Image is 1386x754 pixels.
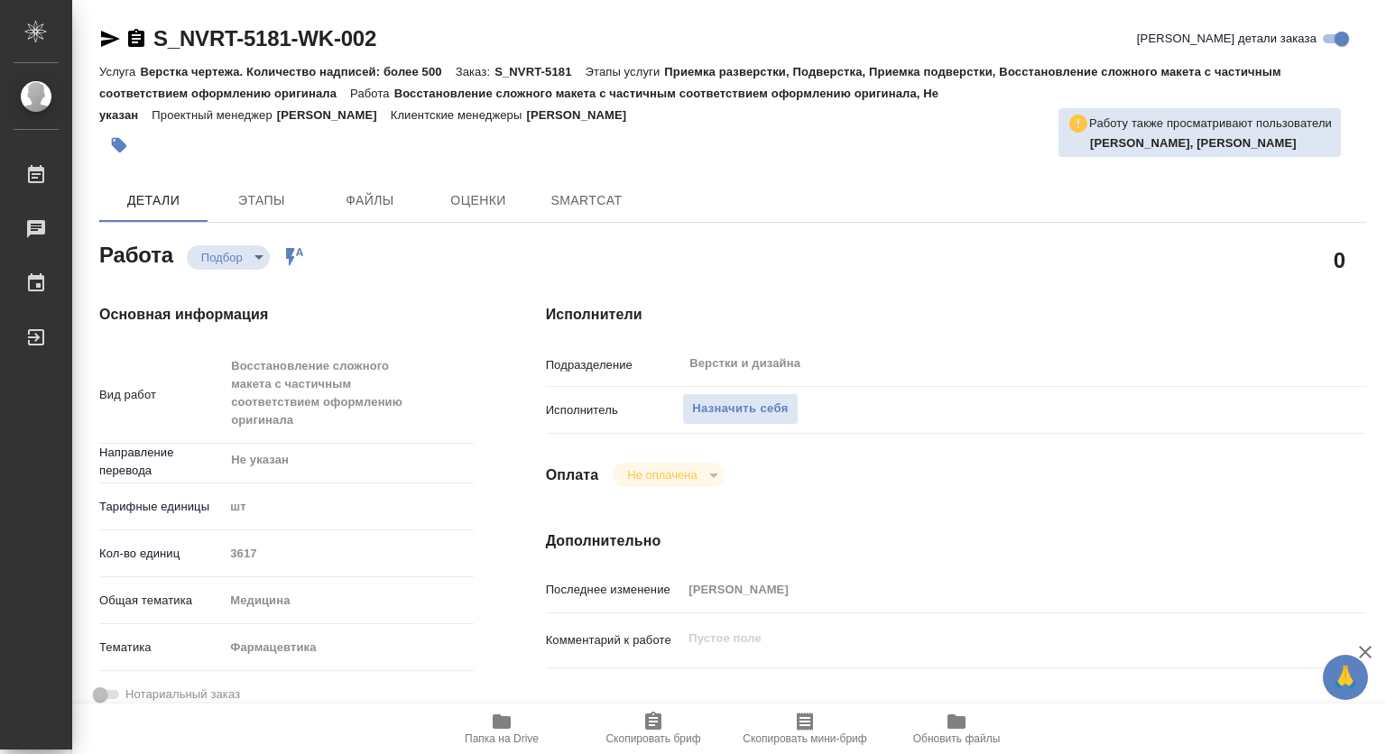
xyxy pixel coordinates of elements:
[1330,658,1361,696] span: 🙏
[327,189,413,212] span: Файлы
[682,693,1298,723] textarea: /Clients/Novartos_Pharma/Orders/S_NVRT-5181/DTP/S_NVRT-5181-WK-002
[350,87,394,100] p: Работа
[546,304,1366,326] h4: Исполнители
[526,108,640,122] p: [PERSON_NAME]
[224,632,473,663] div: Фармацевтика
[99,444,224,480] p: Направление перевода
[435,189,522,212] span: Оценки
[494,65,585,78] p: S_NVRT-5181
[682,576,1298,602] input: Пустое поле
[729,703,881,754] button: Скопировать мини-бриф
[605,732,700,745] span: Скопировать бриф
[1090,136,1297,150] b: [PERSON_NAME], [PERSON_NAME]
[546,401,683,419] p: Исполнитель
[99,65,140,78] p: Услуга
[1089,115,1332,133] p: Работу также просматривают пользователи
[196,250,248,265] button: Подбор
[99,125,139,165] button: Добавить тэг
[99,28,121,50] button: Скопировать ссылку для ЯМессенджера
[125,28,147,50] button: Скопировать ссылку
[99,237,173,270] h2: Работа
[99,498,224,516] p: Тарифные единицы
[881,703,1032,754] button: Обновить файлы
[692,399,788,419] span: Назначить себя
[913,732,1001,745] span: Обновить файлы
[1137,30,1317,48] span: [PERSON_NAME] детали заказа
[426,703,577,754] button: Папка на Drive
[622,467,702,483] button: Не оплачена
[546,530,1366,552] h4: Дополнительно
[218,189,305,212] span: Этапы
[743,732,866,745] span: Скопировать мини-бриф
[125,685,240,703] span: Нотариальный заказ
[99,65,1281,100] p: Приемка разверстки, Подверстка, Приемка подверстки, Восстановление сложного макета с частичным со...
[110,189,197,212] span: Детали
[224,540,473,566] input: Пустое поле
[465,732,539,745] span: Папка на Drive
[99,639,224,657] p: Тематика
[682,393,798,425] button: Назначить себя
[613,463,724,487] div: Подбор
[456,65,494,78] p: Заказ:
[187,245,270,270] div: Подбор
[546,631,683,649] p: Комментарий к работе
[224,585,473,616] div: Медицина
[99,87,938,122] p: Восстановление сложного макета с частичным соответствием оформлению оригинала, Не указан
[99,386,224,404] p: Вид работ
[577,703,729,754] button: Скопировать бриф
[1323,655,1368,700] button: 🙏
[277,108,391,122] p: [PERSON_NAME]
[391,108,527,122] p: Клиентские менеджеры
[153,26,376,51] a: S_NVRT-5181-WK-002
[99,545,224,563] p: Кол-во единиц
[546,464,599,486] h4: Оплата
[546,701,683,719] p: Путь на drive
[99,304,474,326] h4: Основная информация
[152,108,276,122] p: Проектный менеджер
[1090,134,1332,152] p: Матвеева Мария, Линова Полина
[140,65,455,78] p: Верстка чертежа. Количество надписей: более 500
[224,492,473,522] div: шт
[586,65,665,78] p: Этапы услуги
[546,356,683,374] p: Подразделение
[1334,244,1345,275] h2: 0
[99,592,224,610] p: Общая тематика
[543,189,630,212] span: SmartCat
[546,581,683,599] p: Последнее изменение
